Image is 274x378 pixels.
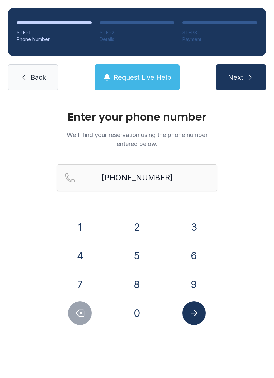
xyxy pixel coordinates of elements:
div: STEP 3 [182,29,257,36]
button: 6 [182,244,206,267]
div: Phone Number [17,36,92,43]
button: Delete number [68,301,92,325]
button: 4 [68,244,92,267]
span: Back [31,73,46,82]
span: Next [228,73,243,82]
div: Details [100,36,174,43]
div: Payment [182,36,257,43]
button: 2 [125,215,149,239]
div: STEP 1 [17,29,92,36]
button: Submit lookup form [182,301,206,325]
button: 0 [125,301,149,325]
button: 7 [68,273,92,296]
button: 5 [125,244,149,267]
button: 3 [182,215,206,239]
h1: Enter your phone number [57,112,217,122]
p: We'll find your reservation using the phone number entered below. [57,130,217,148]
input: Reservation phone number [57,164,217,191]
div: STEP 2 [100,29,174,36]
button: 8 [125,273,149,296]
button: 1 [68,215,92,239]
button: 9 [182,273,206,296]
span: Request Live Help [114,73,171,82]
